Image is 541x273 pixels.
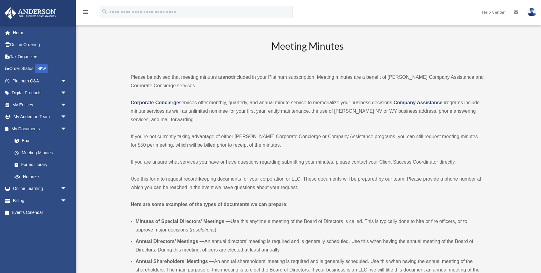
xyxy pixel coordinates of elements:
[61,99,73,111] span: arrow_drop_down
[136,217,485,234] li: Use this anytime a meeting of the Board of Directors is called. This is typically done to hire or...
[131,158,485,166] p: If you are unsure what services you have or have questions regarding submitting your minutes, ple...
[35,64,48,73] div: NEW
[61,195,73,207] span: arrow_drop_down
[4,111,76,123] a: My Anderson Teamarrow_drop_down
[131,39,485,65] h2: Meeting Minutes
[136,259,214,264] b: Annual Shareholders’ Meetings —
[8,135,76,147] a: Box
[101,8,108,15] i: search
[82,8,89,16] i: menu
[61,75,73,87] span: arrow_drop_down
[4,99,76,111] a: My Entitiesarrow_drop_down
[61,111,73,123] span: arrow_drop_down
[225,75,233,80] strong: not
[131,202,288,207] strong: Here are some examples of the types of documents we can prepare:
[394,100,442,105] a: Company Assistance
[131,100,179,105] a: Corporate Concierge
[136,219,231,224] b: Minutes of Special Directors’ Meetings —
[82,11,89,16] a: menu
[131,175,485,192] p: Use this form to request record-keeping documents for your corporation or LLC. These documents wi...
[4,27,76,39] a: Home
[4,51,76,63] a: Tax Organizers
[4,195,76,207] a: Billingarrow_drop_down
[136,239,205,244] b: Annual Directors’ Meetings —
[4,183,76,195] a: Online Learningarrow_drop_down
[61,183,73,195] span: arrow_drop_down
[3,7,58,19] img: Anderson Advisors Platinum Portal
[527,8,536,16] img: User Pic
[61,87,73,99] span: arrow_drop_down
[8,159,76,171] a: Forms Library
[4,207,76,219] a: Events Calendar
[131,132,485,149] p: If you’re not currently taking advantage of either [PERSON_NAME] Corporate Concierge or Company A...
[136,237,485,254] li: An annual directors’ meeting is required and is generally scheduled. Use this when having the ann...
[61,123,73,135] span: arrow_drop_down
[4,63,76,75] a: Order StatusNEW
[4,87,76,99] a: Digital Productsarrow_drop_down
[8,147,73,159] a: Meeting Minutes
[131,73,485,90] p: Please be advised that meeting minutes are included in your Platinum subscription. Meeting minute...
[4,39,76,51] a: Online Ordering
[4,123,76,135] a: My Documentsarrow_drop_down
[8,171,76,183] a: Notarize
[191,227,215,232] em: resolutions
[4,75,76,87] a: Platinum Q&Aarrow_drop_down
[131,98,485,124] p: services offer monthly, quarterly, and annual minute service to memorialize your business decisio...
